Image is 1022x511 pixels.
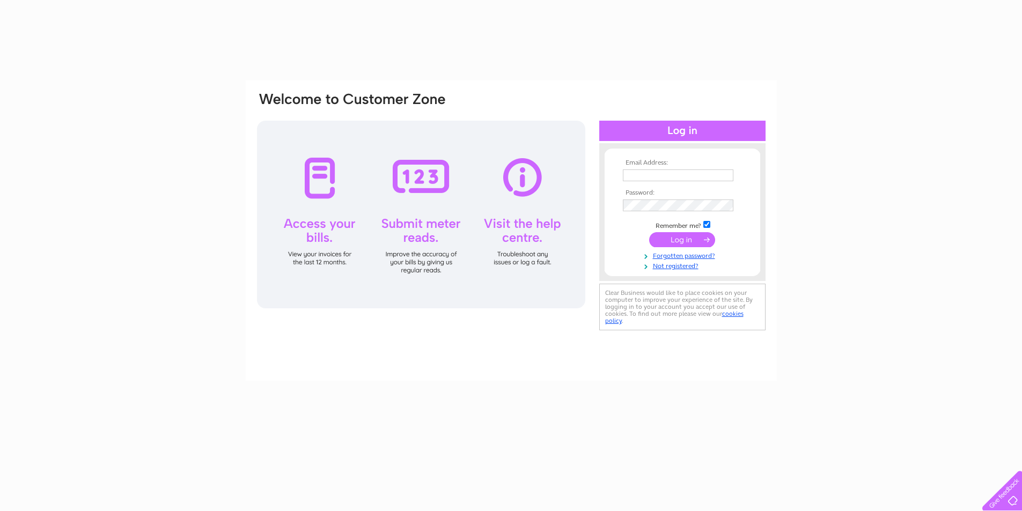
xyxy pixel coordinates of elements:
[620,219,745,230] td: Remember me?
[620,189,745,197] th: Password:
[623,260,745,270] a: Not registered?
[605,310,744,324] a: cookies policy
[599,284,766,330] div: Clear Business would like to place cookies on your computer to improve your experience of the sit...
[649,232,715,247] input: Submit
[623,250,745,260] a: Forgotten password?
[620,159,745,167] th: Email Address:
